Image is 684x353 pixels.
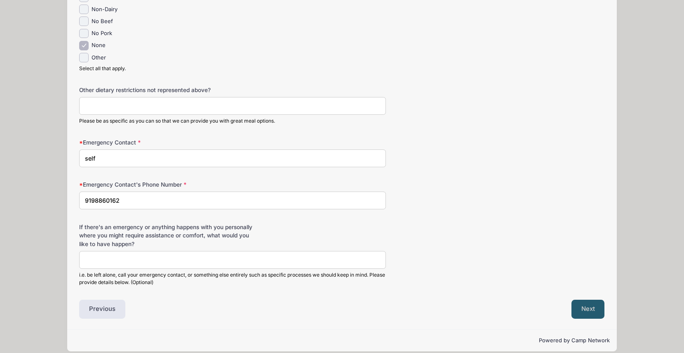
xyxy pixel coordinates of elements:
button: Next [571,300,605,319]
label: Non-Dairy [92,5,118,14]
label: Emergency Contact's Phone Number [79,180,254,189]
label: No Pork [92,29,112,38]
label: Other [92,54,106,62]
label: Emergency Contact [79,138,254,147]
div: i.e. be left alone, call your emergency contact, or something else entirely such as specific proc... [79,271,385,286]
label: Other dietary restrictions not represented above? [79,86,254,94]
button: Previous [79,300,125,319]
div: Please be as specific as you can so that we can provide you with great meal options. [79,117,385,125]
label: No Beef [92,17,113,26]
label: None [92,41,106,50]
div: Select all that apply. [79,65,385,72]
p: Powered by Camp Network [74,336,610,345]
label: If there's an emergency or anything happens with you personally where you might require assistanc... [79,223,254,248]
